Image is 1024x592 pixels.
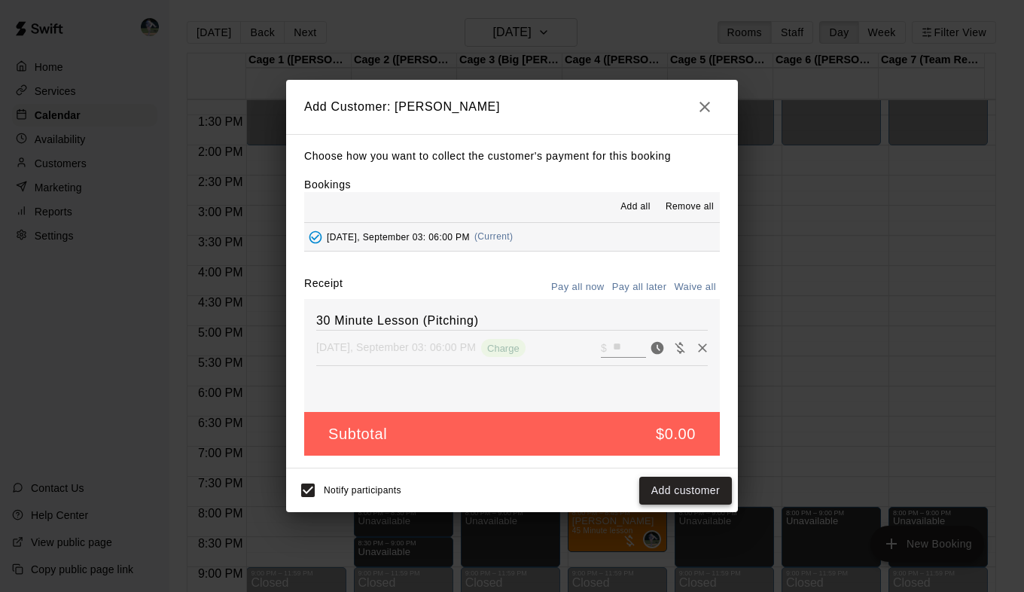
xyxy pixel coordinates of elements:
h5: $0.00 [656,424,696,444]
button: Remove all [660,195,720,219]
span: Add all [620,200,651,215]
p: Choose how you want to collect the customer's payment for this booking [304,147,720,166]
span: Remove all [666,200,714,215]
button: Add customer [639,477,732,505]
button: Added - Collect Payment[DATE], September 03: 06:00 PM(Current) [304,223,720,251]
button: Pay all later [608,276,671,299]
label: Bookings [304,179,351,191]
button: Remove [691,337,714,359]
p: [DATE], September 03: 06:00 PM [316,340,476,355]
h5: Subtotal [328,424,387,444]
span: Pay now [646,340,669,353]
button: Pay all now [547,276,608,299]
span: (Current) [474,231,514,242]
span: Waive payment [669,340,691,353]
p: $ [601,340,607,356]
span: Notify participants [324,486,401,496]
h2: Add Customer: [PERSON_NAME] [286,80,738,134]
span: [DATE], September 03: 06:00 PM [327,231,470,242]
button: Add all [611,195,660,219]
h6: 30 Minute Lesson (Pitching) [316,311,708,331]
button: Added - Collect Payment [304,226,327,249]
label: Receipt [304,276,343,299]
button: Waive all [670,276,720,299]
